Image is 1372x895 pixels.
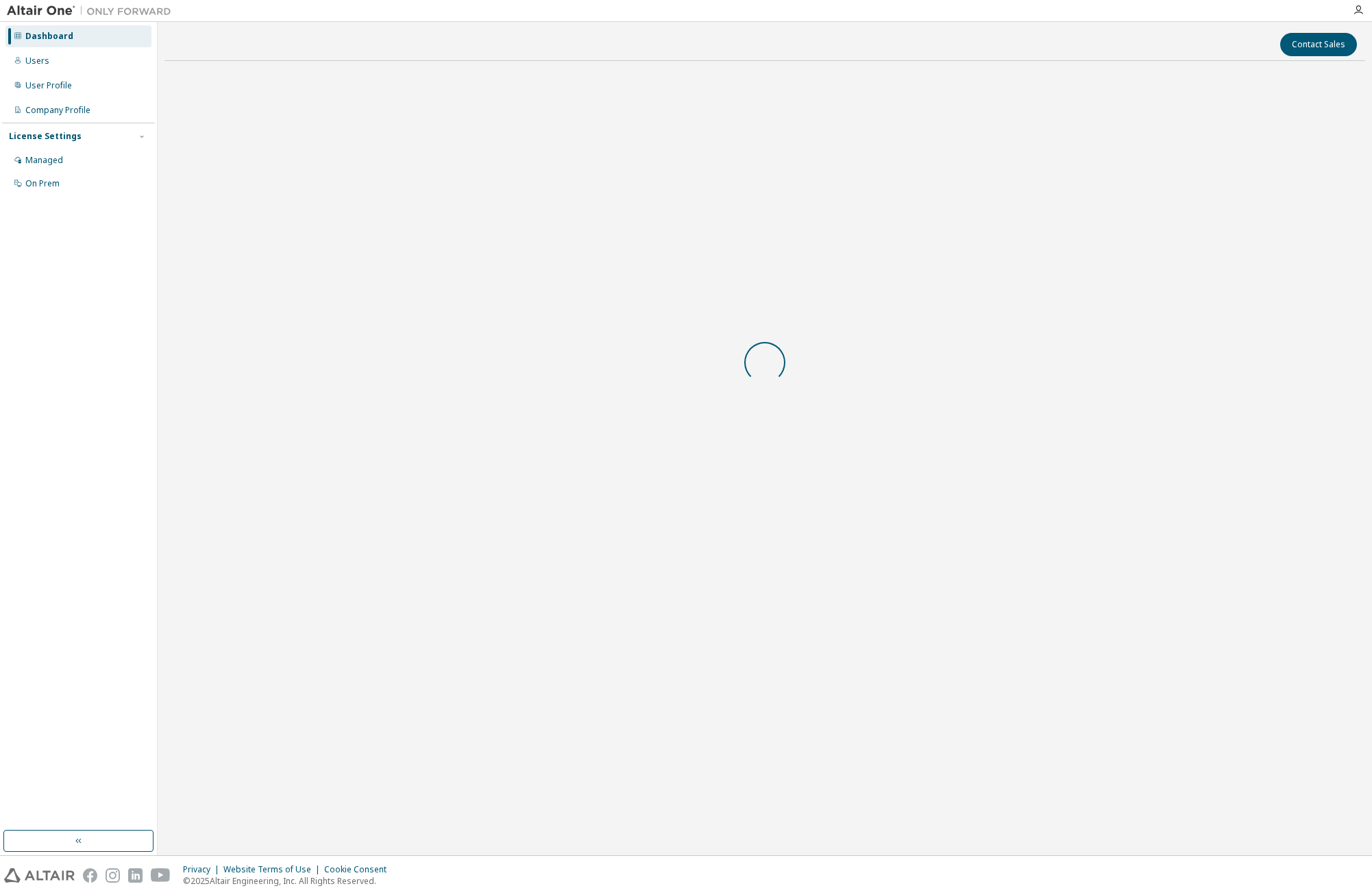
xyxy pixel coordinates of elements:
div: On Prem [25,178,60,189]
div: User Profile [25,80,72,91]
img: youtube.svg [151,868,171,883]
div: License Settings [9,131,82,142]
p: © 2025 Altair Engineering, Inc. All Rights Reserved. [183,875,395,887]
div: Company Profile [25,105,90,116]
img: linkedin.svg [128,868,143,883]
div: Dashboard [25,31,73,42]
button: Contact Sales [1280,33,1357,56]
div: Privacy [183,864,223,875]
div: Cookie Consent [324,864,395,875]
img: altair_logo.svg [4,868,75,883]
img: facebook.svg [83,868,97,883]
img: instagram.svg [106,868,120,883]
img: Altair One [7,4,178,18]
div: Managed [25,155,63,166]
div: Users [25,56,49,66]
div: Website Terms of Use [223,864,324,875]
